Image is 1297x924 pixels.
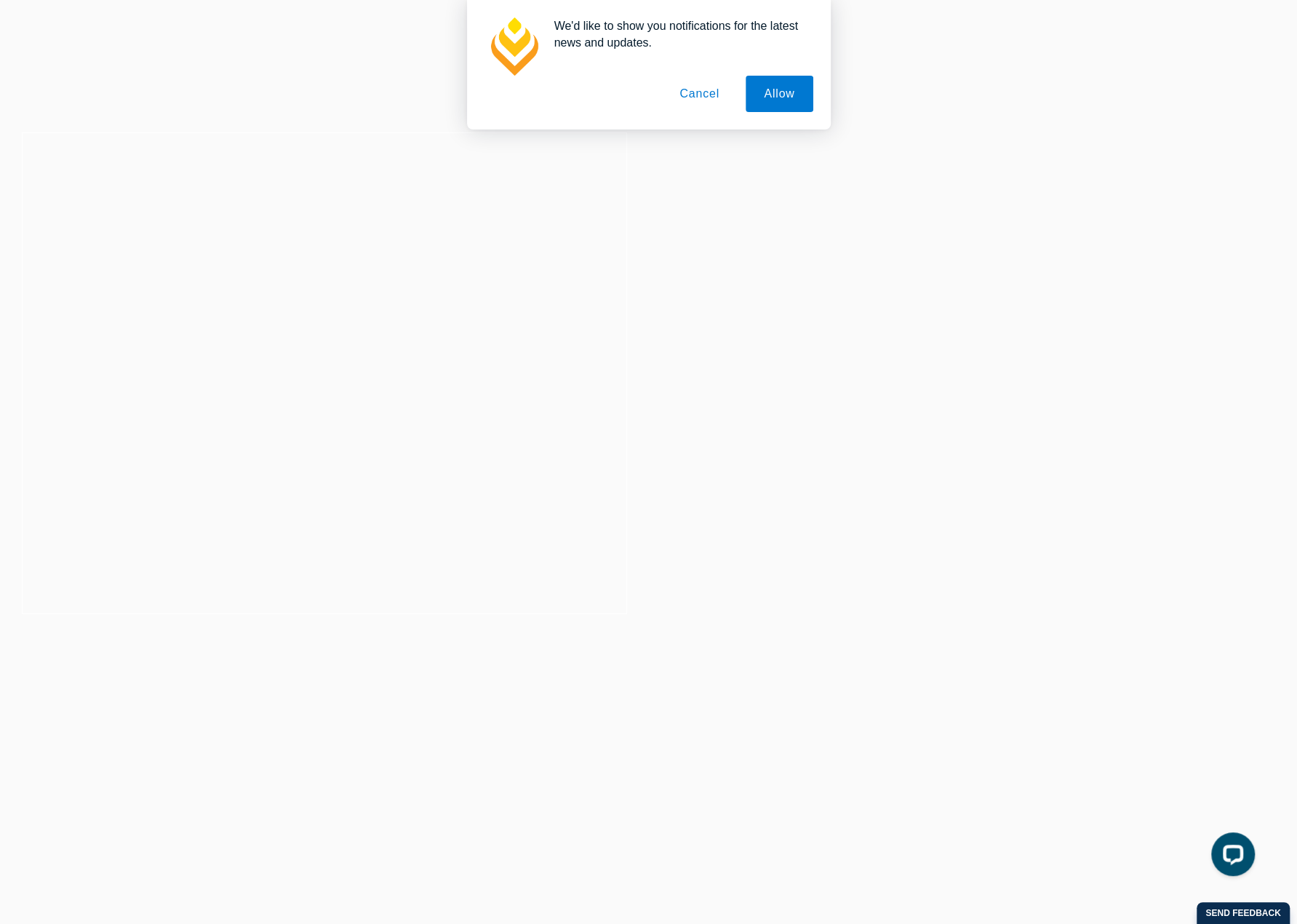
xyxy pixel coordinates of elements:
img: notification icon [484,17,543,76]
iframe: LiveChat chat widget [1200,827,1261,888]
div: We'd like to show you notifications for the latest news and updates. [543,17,813,51]
button: Allow [746,76,813,112]
button: Cancel [661,76,738,112]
